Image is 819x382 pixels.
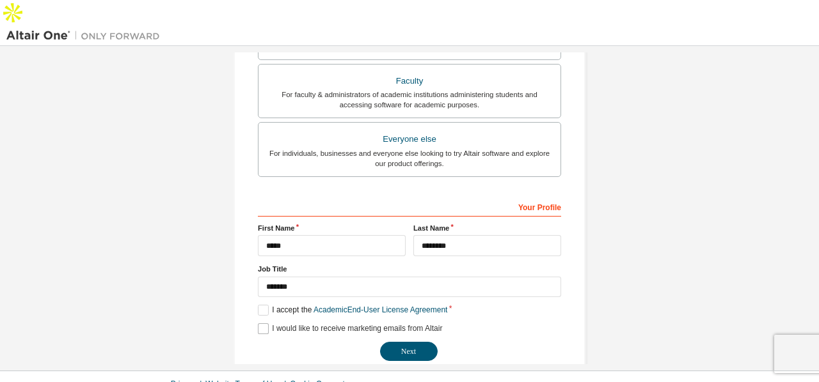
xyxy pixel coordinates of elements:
[258,223,406,233] label: First Name
[413,223,561,233] label: Last Name
[258,264,561,274] label: Job Title
[258,196,561,217] div: Your Profile
[6,29,166,42] img: Altair One
[266,130,553,148] div: Everyone else
[266,89,553,110] div: For faculty & administrators of academic institutions administering students and accessing softwa...
[266,72,553,90] div: Faculty
[266,148,553,169] div: For individuals, businesses and everyone else looking to try Altair software and explore our prod...
[258,305,447,316] label: I accept the
[314,305,447,314] a: Academic End-User License Agreement
[258,323,442,334] label: I would like to receive marketing emails from Altair
[380,342,438,361] button: Next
